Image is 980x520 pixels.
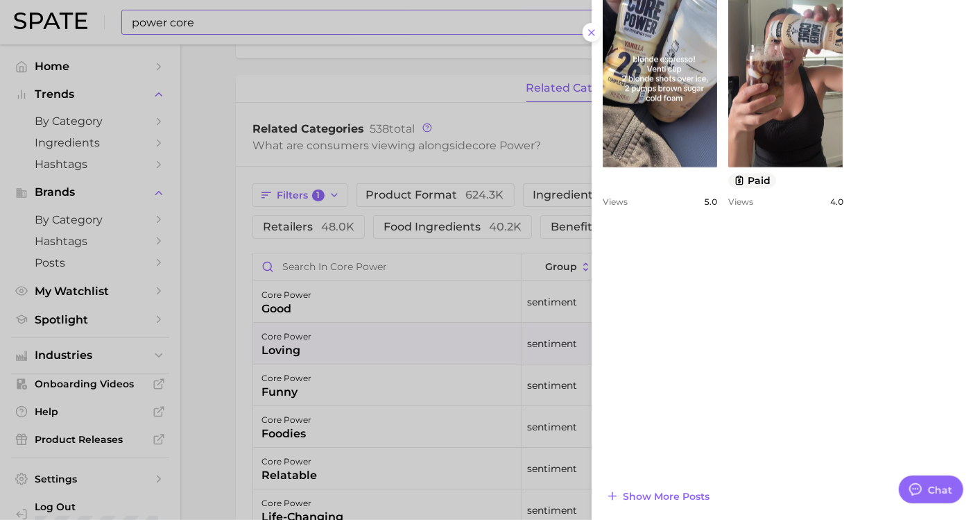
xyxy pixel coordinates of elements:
span: Views [603,196,628,207]
span: Views [728,196,753,207]
span: 4.0 [830,196,843,207]
span: 5.0 [704,196,717,207]
button: Show more posts [603,487,713,506]
button: paid [728,174,776,188]
span: Show more posts [623,491,710,503]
